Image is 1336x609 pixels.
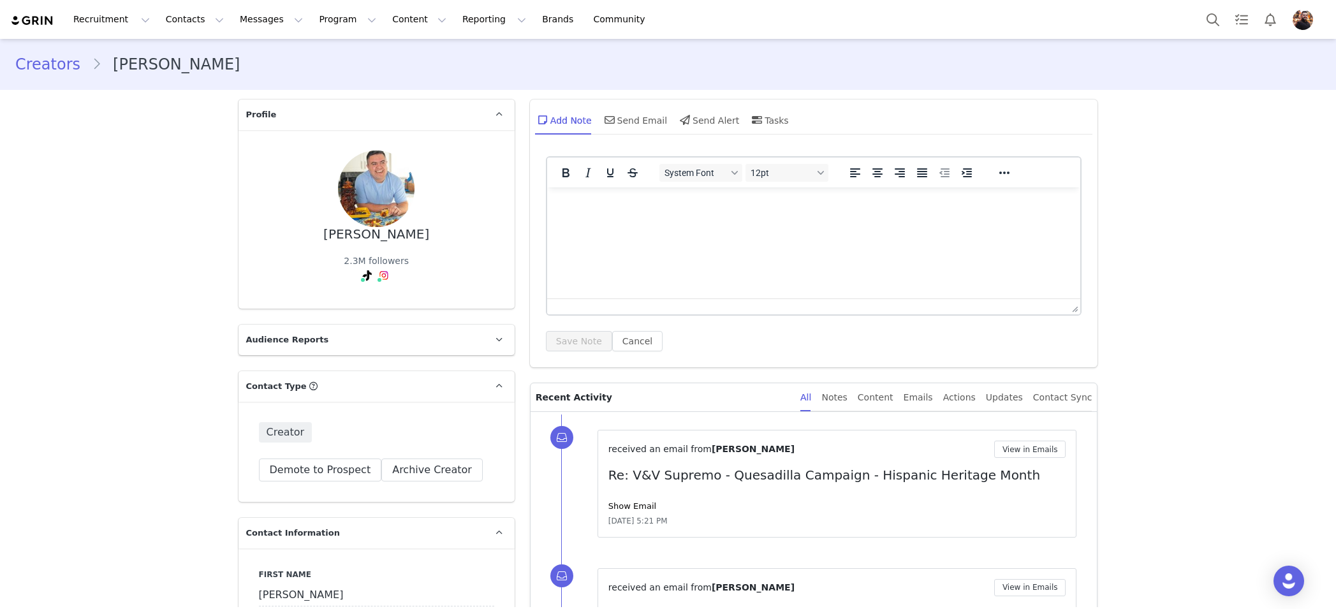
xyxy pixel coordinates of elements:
div: Send Alert [677,105,739,135]
label: First Name [259,569,494,580]
div: Updates [986,383,1023,412]
p: Re: V&V Supremo - Quesadilla Campaign - Hispanic Heritage Month [608,466,1066,485]
span: received an email from [608,444,712,454]
p: Recent Activity [536,383,790,411]
button: Bold [555,164,576,182]
button: Profile [1285,10,1326,30]
div: Tasks [749,105,789,135]
button: Italic [577,164,599,182]
button: Align left [844,164,866,182]
div: Send Email [602,105,668,135]
a: Brands [534,5,585,34]
span: [DATE] 5:21 PM [608,515,668,527]
a: Show Email [608,501,656,511]
button: Decrease indent [934,164,955,182]
div: Emails [904,383,933,412]
img: 808f04a2-2be3-44e2-90b9-6efc8d3e5162.jpg [338,150,415,227]
button: Search [1199,5,1227,34]
span: 12pt [751,168,813,178]
div: Open Intercom Messenger [1274,566,1304,596]
div: 2.3M followers [344,254,409,268]
a: Creators [15,53,92,76]
div: Contact Sync [1033,383,1092,412]
button: Increase indent [956,164,978,182]
a: Community [586,5,659,34]
span: [PERSON_NAME] [712,582,795,592]
span: Audience Reports [246,334,329,346]
button: Recruitment [66,5,158,34]
button: View in Emails [994,579,1066,596]
span: Contact Type [246,380,307,393]
button: Save Note [546,331,612,351]
button: Cancel [612,331,663,351]
button: Content [385,5,454,34]
button: Program [311,5,384,34]
img: instagram.svg [379,270,389,281]
div: [PERSON_NAME] [323,227,429,242]
button: Justify [911,164,933,182]
button: Messages [232,5,311,34]
img: 43c9f41a-b43c-48fc-839a-a54b02786c64.jpg [1293,10,1313,30]
span: System Font [664,168,727,178]
button: Archive Creator [381,459,483,481]
button: Font sizes [745,164,828,182]
div: Actions [943,383,976,412]
iframe: Rich Text Area [547,187,1081,298]
button: Contacts [158,5,231,34]
div: Add Note [535,105,592,135]
div: Press the Up and Down arrow keys to resize the editor. [1067,299,1080,314]
button: View in Emails [994,441,1066,458]
div: Notes [821,383,847,412]
button: Notifications [1256,5,1284,34]
button: Reveal or hide additional toolbar items [994,164,1015,182]
a: Tasks [1228,5,1256,34]
span: [PERSON_NAME] [712,444,795,454]
button: Align right [889,164,911,182]
button: Reporting [455,5,534,34]
button: Underline [599,164,621,182]
div: All [800,383,811,412]
span: Creator [259,422,312,443]
span: Contact Information [246,527,340,539]
span: Profile [246,108,277,121]
img: grin logo [10,15,55,27]
button: Strikethrough [622,164,643,182]
button: Demote to Prospect [259,459,382,481]
button: Align center [867,164,888,182]
span: received an email from [608,582,712,592]
button: Fonts [659,164,742,182]
div: Content [858,383,893,412]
